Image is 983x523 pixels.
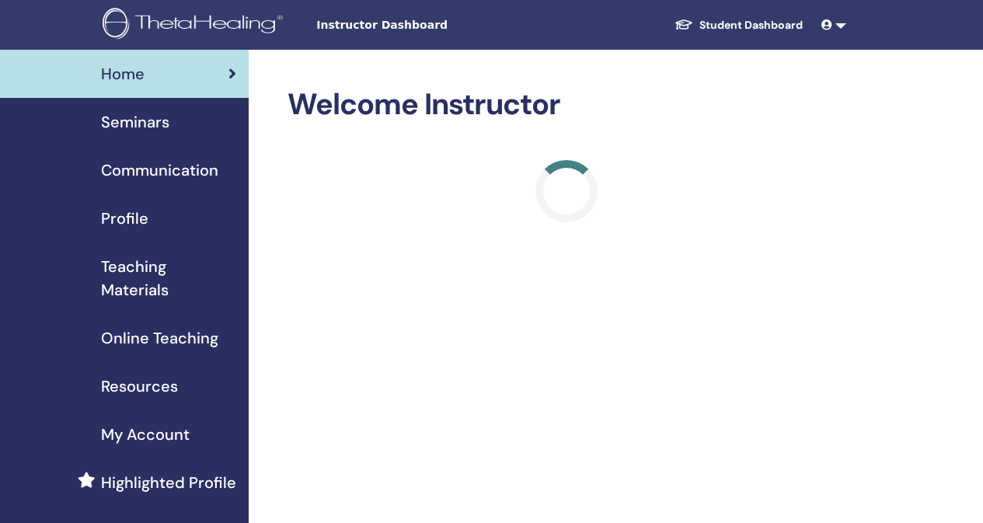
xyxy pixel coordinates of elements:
span: Communication [101,159,218,182]
img: logo.png [103,8,288,43]
span: Home [101,62,145,85]
span: Resources [101,375,178,398]
a: Student Dashboard [662,11,815,40]
span: Highlighted Profile [101,471,236,494]
span: Profile [101,207,148,230]
span: Seminars [101,110,169,134]
img: graduation-cap-white.svg [675,18,693,31]
h2: Welcome Instructor [288,87,846,123]
span: Online Teaching [101,326,218,350]
span: My Account [101,423,190,446]
span: Instructor Dashboard [316,17,549,33]
span: Teaching Materials [101,255,236,302]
